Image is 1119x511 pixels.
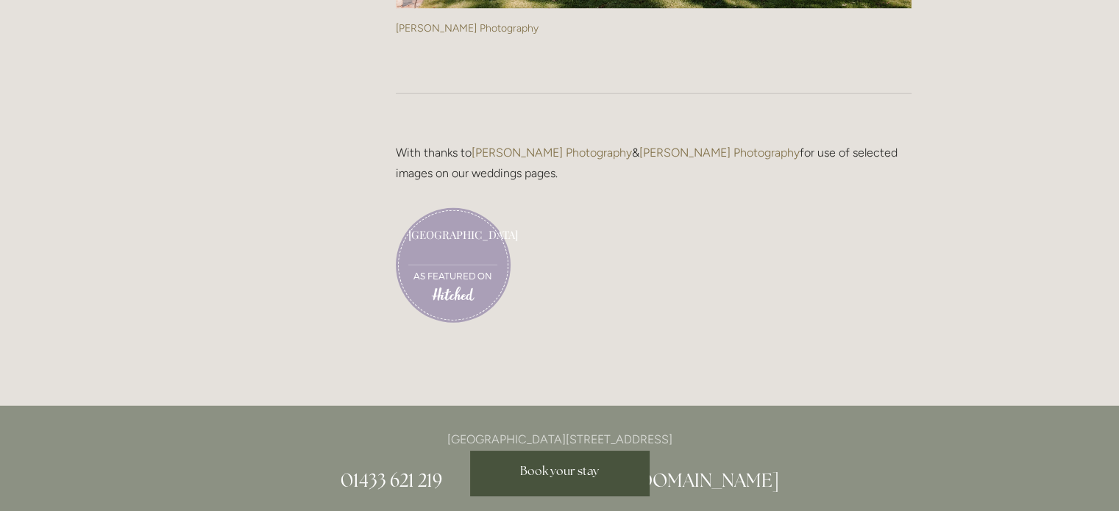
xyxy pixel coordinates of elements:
a: [GEOGRAPHIC_DATA] [408,228,497,265]
a: [PERSON_NAME] Photography [396,22,539,35]
p: With thanks to & for use of selected images on our weddings pages. [396,143,912,182]
a: [PERSON_NAME] Photography [472,146,632,160]
span: Book your stay [520,463,599,479]
a: Book your stay [470,451,650,496]
a: As featured on [413,271,492,281]
p: [GEOGRAPHIC_DATA][STREET_ADDRESS] [208,429,912,449]
a: [PERSON_NAME] Photography [639,146,800,160]
img: hitched.co.uk [423,287,483,301]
